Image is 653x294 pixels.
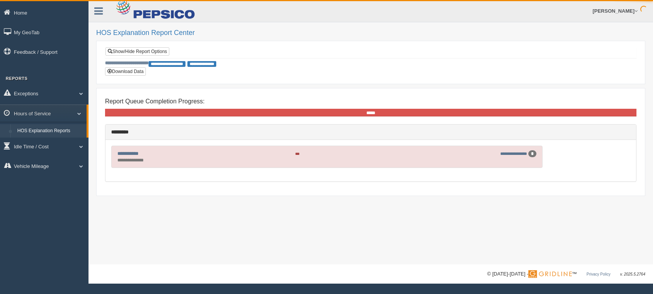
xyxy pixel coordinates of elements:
h4: Report Queue Completion Progress: [105,98,636,105]
a: Privacy Policy [586,272,610,276]
a: Show/Hide Report Options [105,47,169,56]
img: Gridline [528,270,572,278]
h2: HOS Explanation Report Center [96,29,645,37]
a: HOS Explanation Reports [14,124,87,138]
span: v. 2025.5.2764 [620,272,645,276]
button: Download Data [105,67,146,76]
div: © [DATE]-[DATE] - ™ [487,270,645,278]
